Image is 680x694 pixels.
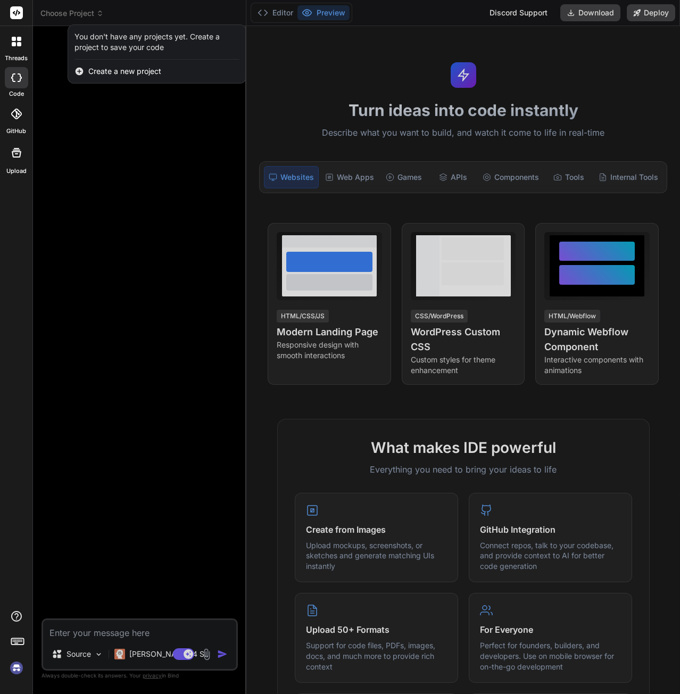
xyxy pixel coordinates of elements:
[5,54,28,63] label: threads
[6,167,27,176] label: Upload
[88,66,161,77] span: Create a new project
[74,31,239,53] div: You don't have any projects yet. Create a project to save your code
[6,127,26,136] label: GitHub
[7,659,26,677] img: signin
[9,89,24,98] label: code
